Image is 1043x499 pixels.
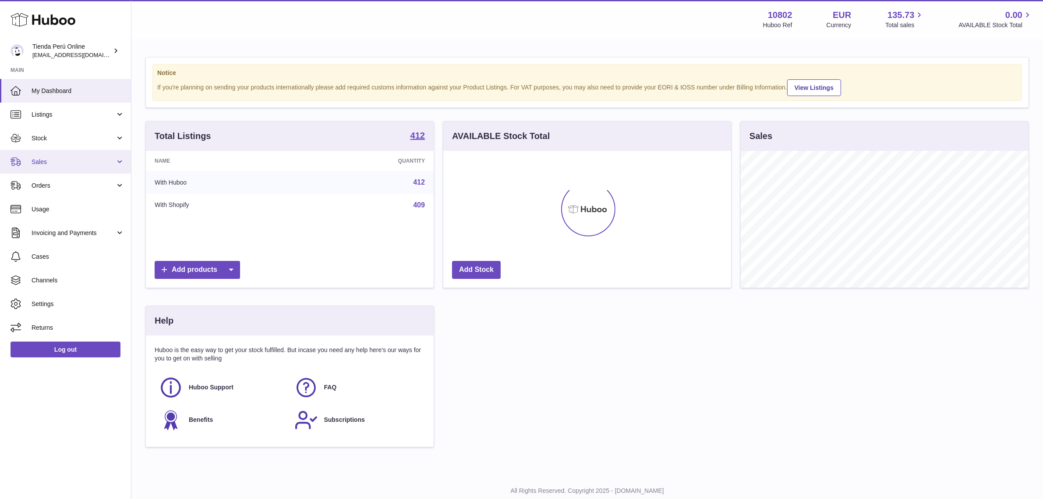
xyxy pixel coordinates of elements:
[827,21,852,29] div: Currency
[32,110,115,119] span: Listings
[1005,9,1022,21] span: 0.00
[294,376,421,399] a: FAQ
[32,300,124,308] span: Settings
[324,416,365,424] span: Subscriptions
[189,383,233,392] span: Huboo Support
[146,151,301,171] th: Name
[157,69,1017,77] strong: Notice
[138,487,1036,495] p: All Rights Reserved. Copyright 2025 - [DOMAIN_NAME]
[155,261,240,279] a: Add products
[452,261,501,279] a: Add Stock
[410,131,425,140] strong: 412
[146,194,301,217] td: With Shopify
[885,21,924,29] span: Total sales
[958,9,1032,29] a: 0.00 AVAILABLE Stock Total
[11,44,24,57] img: internalAdmin-10802@internal.huboo.com
[452,130,550,142] h3: AVAILABLE Stock Total
[750,130,772,142] h3: Sales
[324,383,337,392] span: FAQ
[157,78,1017,96] div: If you're planning on sending your products internationally please add required customs informati...
[885,9,924,29] a: 135.73 Total sales
[155,130,211,142] h3: Total Listings
[294,408,421,432] a: Subscriptions
[146,171,301,194] td: With Huboo
[787,79,841,96] a: View Listings
[32,276,124,285] span: Channels
[413,201,425,209] a: 409
[887,9,914,21] span: 135.73
[32,182,115,190] span: Orders
[155,315,173,327] h3: Help
[32,229,115,237] span: Invoicing and Payments
[768,9,792,21] strong: 10802
[410,131,425,142] a: 412
[413,178,425,186] a: 412
[301,151,434,171] th: Quantity
[32,87,124,95] span: My Dashboard
[189,416,213,424] span: Benefits
[32,205,124,214] span: Usage
[32,134,115,143] span: Stock
[11,342,120,357] a: Log out
[32,158,115,166] span: Sales
[32,253,124,261] span: Cases
[32,43,111,59] div: Tienda Perú Online
[833,9,851,21] strong: EUR
[958,21,1032,29] span: AVAILABLE Stock Total
[32,324,124,332] span: Returns
[763,21,792,29] div: Huboo Ref
[155,346,425,363] p: Huboo is the easy way to get your stock fulfilled. But incase you need any help here's our ways f...
[159,376,286,399] a: Huboo Support
[159,408,286,432] a: Benefits
[32,51,129,58] span: [EMAIL_ADDRESS][DOMAIN_NAME]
